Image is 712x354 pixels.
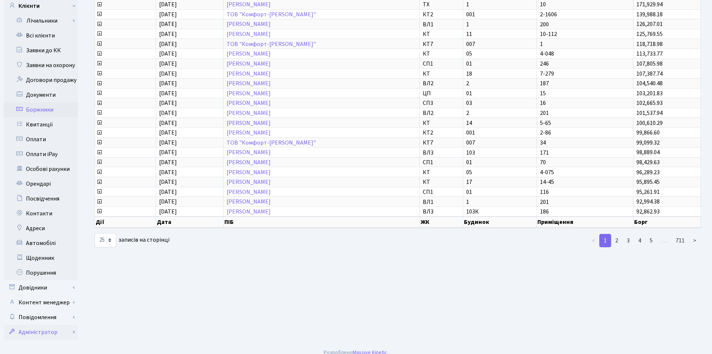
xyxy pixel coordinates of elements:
[423,179,460,185] span: КТ
[159,139,177,147] span: [DATE]
[159,70,177,78] span: [DATE]
[423,51,460,57] span: КТ
[4,265,78,280] a: Порушення
[636,109,663,117] span: 101,537.94
[159,198,177,206] span: [DATE]
[423,110,460,116] span: ВЛ2
[227,188,271,196] a: [PERSON_NAME]
[159,60,177,68] span: [DATE]
[159,109,177,117] span: [DATE]
[633,216,701,228] th: Борг
[466,130,533,136] span: 001
[466,159,533,165] span: 01
[540,100,630,106] span: 16
[636,158,660,166] span: 98,429.63
[159,79,177,87] span: [DATE]
[159,89,177,97] span: [DATE]
[636,168,660,176] span: 96,289.23
[423,199,460,205] span: ВЛ1
[159,168,177,176] span: [DATE]
[95,233,116,247] select: записів на сторінці
[466,31,533,37] span: 11
[227,60,271,68] a: [PERSON_NAME]
[689,234,701,247] a: >
[4,132,78,147] a: Оплати
[540,41,630,47] span: 1
[466,41,533,47] span: 007
[423,169,460,175] span: КТ
[466,11,533,17] span: 001
[420,216,463,228] th: ЖК
[159,178,177,186] span: [DATE]
[423,100,460,106] span: СП3
[227,10,316,19] a: ТОВ "Комфорт-[PERSON_NAME]"
[423,1,460,7] span: ТХ
[636,79,663,87] span: 104,540.48
[636,70,663,78] span: 107,387.74
[4,147,78,162] a: Оплати iPay
[159,208,177,216] span: [DATE]
[636,30,663,38] span: 125,769.55
[636,89,663,97] span: 103,201.83
[540,90,630,96] span: 15
[540,179,630,185] span: 14-45
[466,1,533,7] span: 1
[423,80,460,86] span: ВЛ2
[466,80,533,86] span: 2
[636,10,663,19] span: 139,988.18
[540,11,630,17] span: 2-1606
[634,234,646,247] a: 4
[4,117,78,132] a: Квитанції
[423,140,460,146] span: КТ7
[540,51,630,57] span: 4-048
[227,178,271,186] a: [PERSON_NAME]
[159,149,177,157] span: [DATE]
[466,140,533,146] span: 007
[159,158,177,166] span: [DATE]
[227,119,271,127] a: [PERSON_NAME]
[4,280,78,295] a: Довідники
[9,13,78,28] a: Лічильники
[540,1,630,7] span: 10
[159,20,177,29] span: [DATE]
[227,70,271,78] a: [PERSON_NAME]
[4,191,78,206] a: Посвідчення
[636,119,663,127] span: 100,610.29
[466,120,533,126] span: 14
[622,234,634,247] a: 3
[466,51,533,57] span: 05
[540,71,630,77] span: 7-279
[4,206,78,221] a: Контакти
[227,198,271,206] a: [PERSON_NAME]
[466,189,533,195] span: 01
[636,149,660,157] span: 98,889.04
[540,110,630,116] span: 201
[671,234,689,247] a: 711
[466,179,533,185] span: 17
[4,251,78,265] a: Щоденник
[423,209,460,215] span: ВЛ3
[540,80,630,86] span: 187
[636,50,663,58] span: 113,733.77
[636,129,660,137] span: 99,866.60
[423,71,460,77] span: КТ
[227,50,271,58] a: [PERSON_NAME]
[227,168,271,176] a: [PERSON_NAME]
[423,150,460,156] span: ВЛ3
[227,79,271,87] a: [PERSON_NAME]
[423,11,460,17] span: КТ2
[599,234,611,247] a: 1
[636,198,660,206] span: 92,994.38
[423,90,460,96] span: ЦП
[4,221,78,236] a: Адреси
[540,189,630,195] span: 116
[4,236,78,251] a: Автомобілі
[227,149,271,157] a: [PERSON_NAME]
[156,216,224,228] th: Дата
[159,30,177,38] span: [DATE]
[4,295,78,310] a: Контент менеджер
[466,90,533,96] span: 01
[540,209,630,215] span: 186
[159,129,177,137] span: [DATE]
[4,28,78,43] a: Всі клієнти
